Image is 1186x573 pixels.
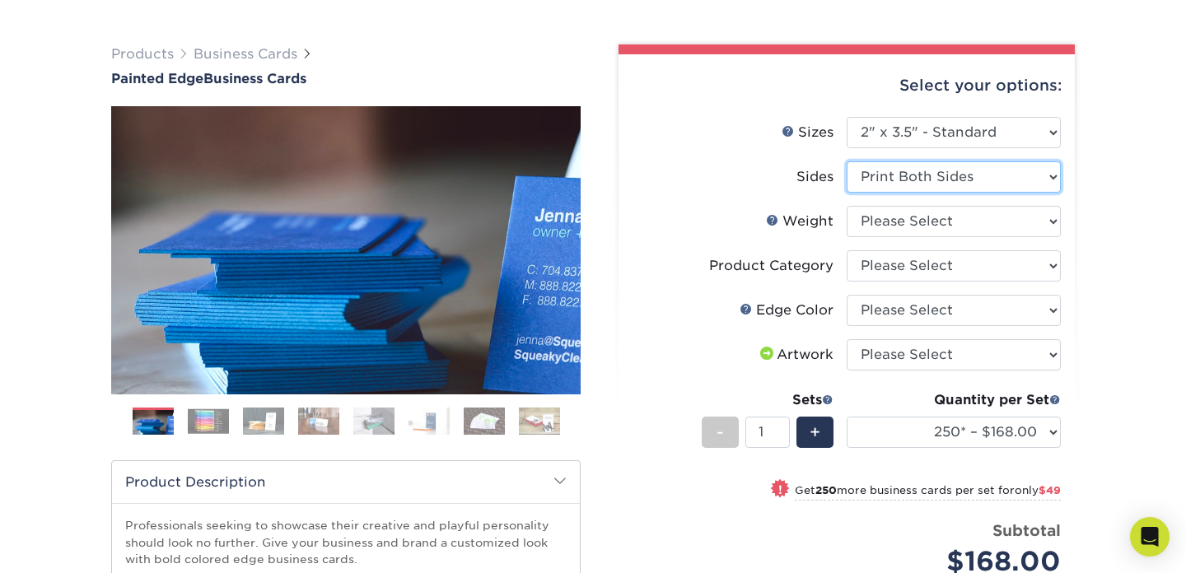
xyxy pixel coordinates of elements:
[133,402,174,443] img: Business Cards 01
[709,256,833,276] div: Product Category
[992,521,1061,539] strong: Subtotal
[112,461,580,503] h2: Product Description
[409,407,450,436] img: Business Cards 06
[766,212,833,231] div: Weight
[632,54,1062,117] div: Select your options:
[782,123,833,142] div: Sizes
[298,407,339,436] img: Business Cards 04
[194,46,297,62] a: Business Cards
[111,46,174,62] a: Products
[111,71,581,86] a: Painted EdgeBusiness Cards
[702,390,833,410] div: Sets
[796,167,833,187] div: Sides
[1130,517,1170,557] div: Open Intercom Messenger
[111,71,581,86] h1: Business Cards
[188,408,229,434] img: Business Cards 02
[353,407,395,436] img: Business Cards 05
[519,407,560,436] img: Business Cards 08
[1015,484,1061,496] span: only
[795,484,1061,501] small: Get more business cards per set for
[810,420,820,445] span: +
[1039,484,1061,496] span: $49
[111,16,581,485] img: Painted Edge 01
[111,71,203,86] span: Painted Edge
[740,300,833,320] div: Edge Color
[464,407,505,436] img: Business Cards 07
[243,407,284,436] img: Business Cards 03
[815,484,837,496] strong: 250
[717,420,724,445] span: -
[757,345,833,365] div: Artwork
[847,390,1061,410] div: Quantity per Set
[778,481,782,498] span: !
